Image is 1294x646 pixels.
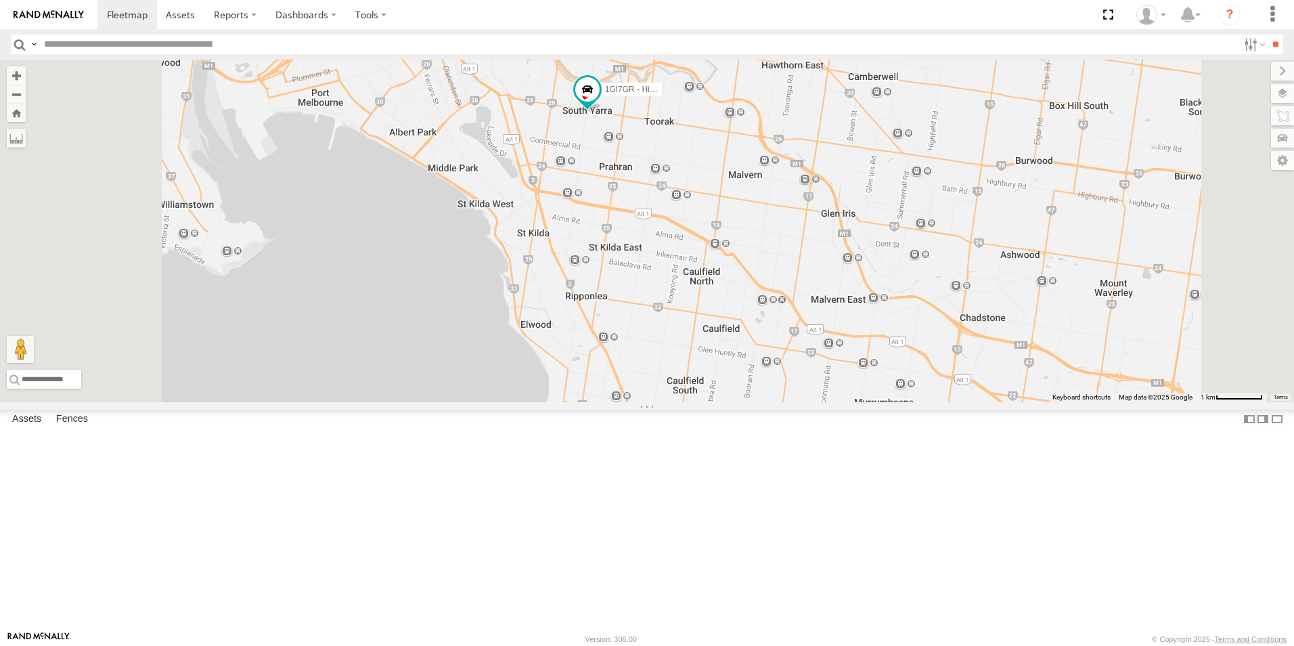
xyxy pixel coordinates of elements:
button: Map Scale: 1 km per 66 pixels [1197,393,1267,402]
a: Terms and Conditions [1215,635,1287,643]
label: Assets [5,410,48,429]
div: Sean Aliphon [1132,5,1171,25]
a: Visit our Website [7,632,70,646]
span: 1GI7GR - Hiace [605,85,663,95]
label: Search Filter Options [1239,35,1268,54]
span: Map data ©2025 Google [1119,393,1192,401]
div: © Copyright 2025 - [1152,635,1287,643]
button: Zoom Home [7,104,26,122]
label: Hide Summary Table [1270,410,1284,429]
label: Search Query [28,35,39,54]
button: Zoom in [7,66,26,85]
label: Fences [49,410,95,429]
img: rand-logo.svg [14,10,84,20]
button: Keyboard shortcuts [1052,393,1111,402]
i: ? [1219,4,1241,26]
span: 1 km [1201,393,1215,401]
label: Dock Summary Table to the Right [1256,410,1270,429]
button: Drag Pegman onto the map to open Street View [7,336,34,363]
button: Zoom out [7,85,26,104]
label: Dock Summary Table to the Left [1243,410,1256,429]
a: Terms (opens in new tab) [1274,395,1288,400]
label: Map Settings [1271,151,1294,170]
div: Version: 306.00 [585,635,637,643]
label: Measure [7,129,26,148]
